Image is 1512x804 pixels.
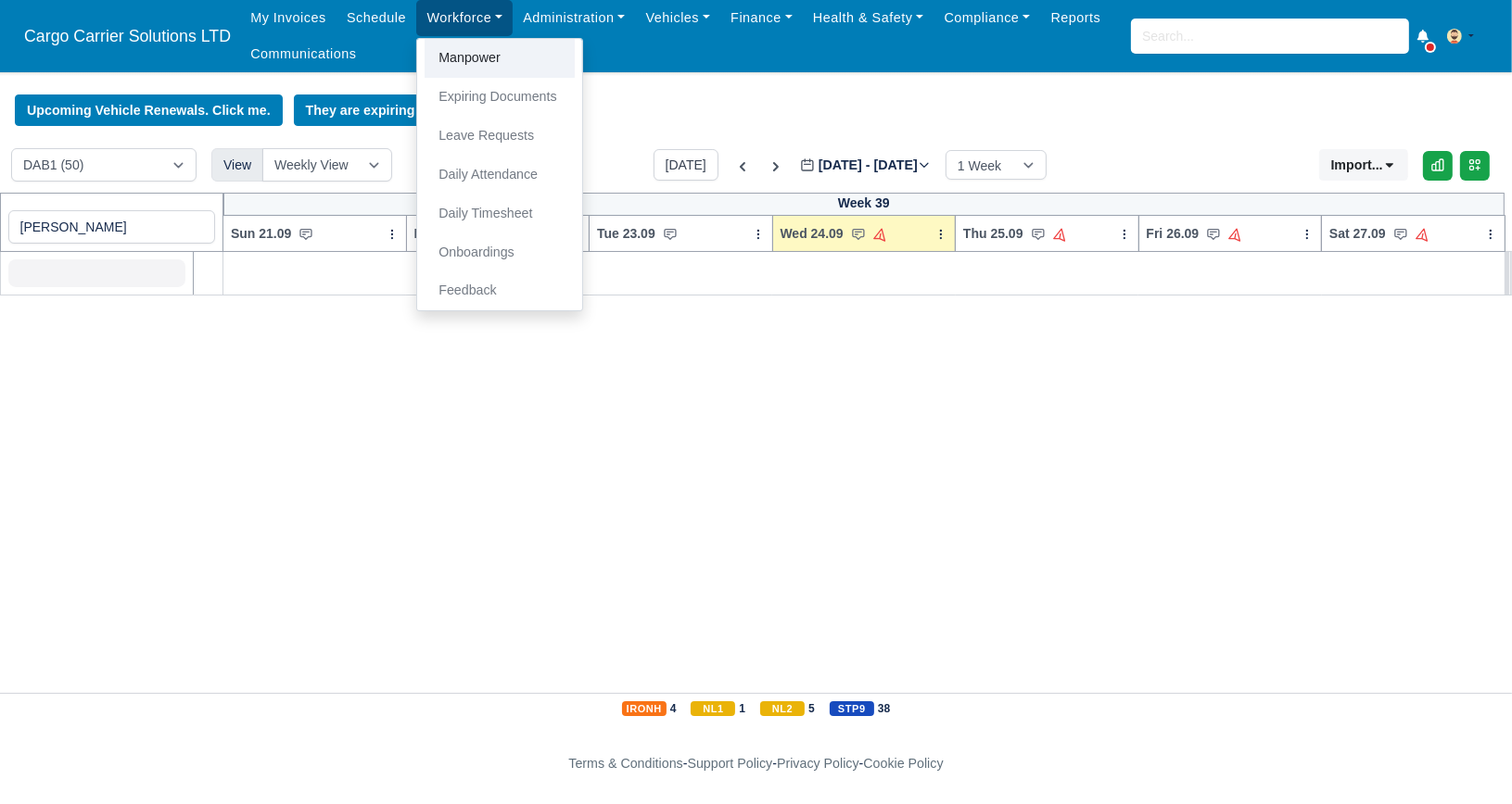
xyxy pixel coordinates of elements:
span: Wed 24.09 [781,224,844,243]
span: Fri 26.09 [1147,224,1200,243]
span: NL2 [760,701,805,716]
a: Communications [240,36,367,72]
span: NL1 [691,701,735,716]
label: [DATE] - [DATE] [800,155,931,176]
a: Leave Requests [425,117,575,156]
a: Privacy Policy [777,756,859,771]
a: Cargo Carrier Solutions LTD [15,19,240,55]
a: Daily Timesheet [425,195,575,233]
span: Cargo Carrier Solutions LTD [15,18,240,55]
span: IRONH [622,701,667,716]
a: Cookie Policy [863,756,943,771]
a: Onboardings [425,233,575,272]
iframe: Chat Widget [1419,715,1512,804]
input: Search... [1131,19,1409,54]
strong: 5 [808,701,815,716]
span: Sat 27.09 [1329,224,1386,243]
span: Thu 25.09 [963,224,1023,243]
button: [DATE] [654,149,718,181]
input: Search contractors... [8,210,216,244]
button: Import... [1319,149,1408,181]
a: They are expiring documents. Click me. [294,94,566,126]
div: View [211,148,263,182]
strong: 1 [739,701,745,716]
span: STP9 [830,701,874,716]
a: Manpower [425,39,575,78]
span: Tue 23.09 [597,224,655,243]
strong: 4 [670,701,677,716]
a: Expiring Documents [425,78,575,117]
strong: 38 [878,701,890,716]
a: Support Policy [688,756,773,771]
a: Daily Attendance [425,156,575,195]
span: Mon 22.09 [414,224,477,243]
a: Feedback [425,271,575,310]
div: - - - [228,753,1285,774]
a: Upcoming Vehicle Renewals. Click me. [15,94,283,126]
a: Terms & Conditions [568,756,682,771]
div: Week 39 [223,193,1506,216]
span: Sun 21.09 [231,224,291,243]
